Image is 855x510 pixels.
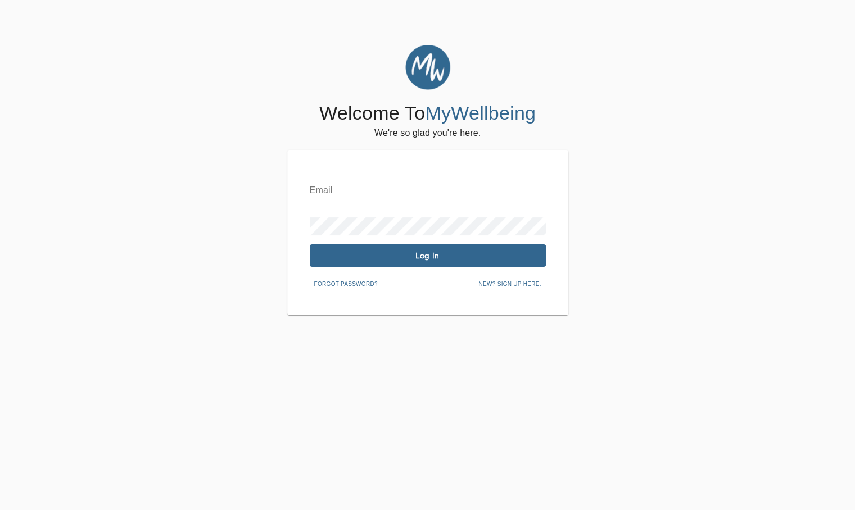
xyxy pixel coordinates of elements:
button: New? Sign up here. [474,276,545,293]
img: MyWellbeing [405,45,450,90]
button: Forgot password? [310,276,382,293]
h6: We're so glad you're here. [374,125,481,141]
a: Forgot password? [310,279,382,288]
span: MyWellbeing [425,102,536,124]
span: Log In [314,251,541,261]
h4: Welcome To [319,102,536,125]
button: Log In [310,244,546,267]
span: New? Sign up here. [478,279,541,289]
span: Forgot password? [314,279,378,289]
